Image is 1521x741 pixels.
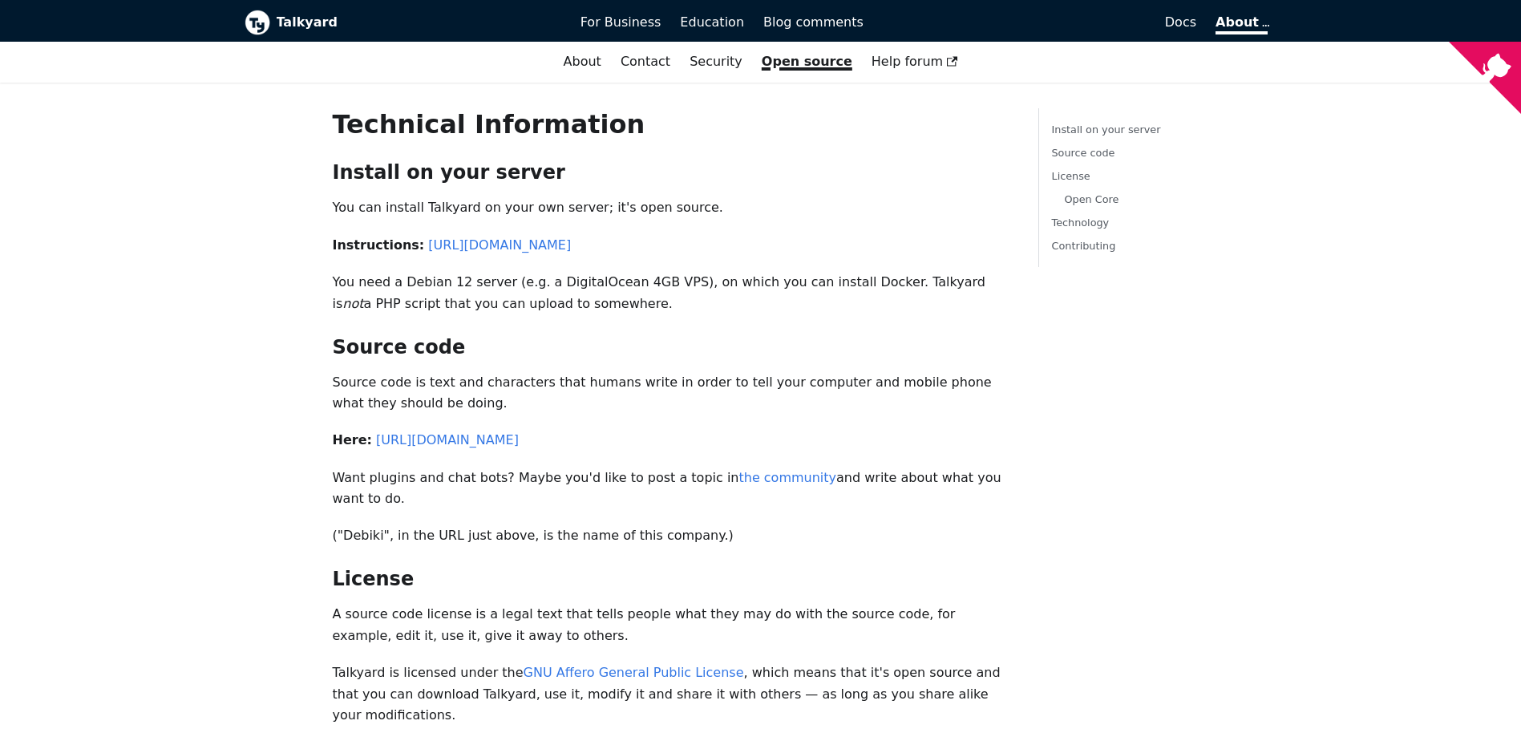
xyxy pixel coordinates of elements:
[872,54,958,69] span: Help forum
[1216,14,1267,34] a: About
[571,9,671,36] a: For Business
[680,14,744,30] span: Education
[333,432,372,447] strong: Here:
[277,12,558,33] b: Talkyard
[333,468,1013,510] p: Want plugins and chat bots? Maybe you'd like to post a topic in and write about what you want to do.
[245,10,270,35] img: Talkyard logo
[333,662,1013,726] p: Talkyard is licensed under the , which means that it's open source and that you can download Talk...
[376,432,519,447] a: [URL][DOMAIN_NAME]
[333,525,1013,546] p: ("Debiki", in the URL just above, is the name of this company.)
[754,9,873,36] a: Blog comments
[333,372,1013,415] p: Source code is text and characters that humans write in order to tell your computer and mobile ph...
[333,108,1013,140] h1: Technical Information
[1165,14,1196,30] span: Docs
[738,470,836,485] a: the community
[554,48,611,75] a: About
[763,14,864,30] span: Blog comments
[342,296,363,311] em: not
[680,48,752,75] a: Security
[333,272,1013,314] p: You need a Debian 12 server (e.g. a DigitalOcean 4GB VPS), on which you can install Docker. Talky...
[245,10,558,35] a: Talkyard logoTalkyard
[1052,147,1115,159] a: Source code
[333,604,1013,646] p: A source code license is a legal text that tells people what they may do with the source code, fo...
[670,9,754,36] a: Education
[333,197,1013,218] p: You can install Talkyard on your own server; it's open source.
[1052,217,1110,229] a: Technology
[862,48,968,75] a: Help forum
[1052,123,1161,136] a: Install on your server
[580,14,661,30] span: For Business
[524,665,744,680] a: GNU Affero General Public License
[333,567,1013,591] h2: License
[428,237,571,253] a: [URL][DOMAIN_NAME]
[611,48,680,75] a: Contact
[333,160,1013,184] h2: Install on your server
[1052,170,1090,182] a: License
[1052,240,1116,252] a: Contributing
[1065,193,1119,205] a: Open Core
[752,48,862,75] a: Open source
[873,9,1206,36] a: Docs
[333,335,1013,359] h2: Source code
[333,237,425,253] strong: Instructions:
